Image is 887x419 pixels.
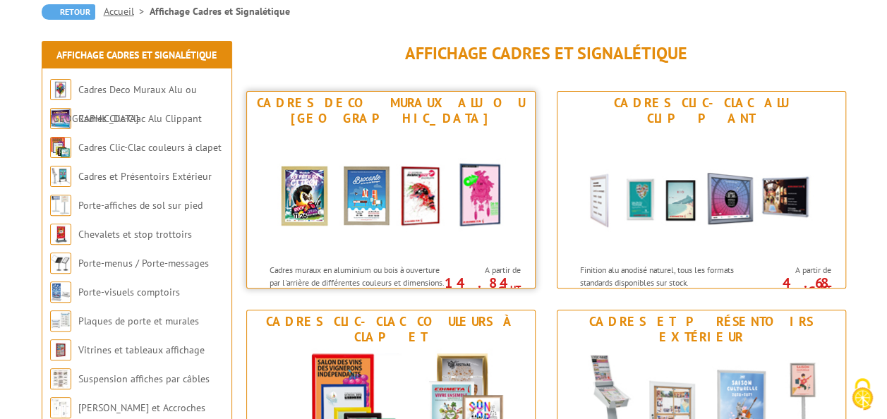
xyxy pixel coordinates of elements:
[509,283,520,295] sup: HT
[50,253,71,274] img: Porte-menus / Porte-messages
[50,79,71,100] img: Cadres Deco Muraux Alu ou Bois
[50,83,197,125] a: Cadres Deco Muraux Alu ou [GEOGRAPHIC_DATA]
[246,44,846,63] h1: Affichage Cadres et Signalétique
[78,372,210,385] a: Suspension affiches par câbles
[246,91,536,289] a: Cadres Deco Muraux Alu ou [GEOGRAPHIC_DATA] Cadres Deco Muraux Alu ou Bois Cadres muraux en alumi...
[78,257,209,269] a: Porte-menus / Porte-messages
[260,130,521,257] img: Cadres Deco Muraux Alu ou Bois
[580,264,755,288] p: Finition alu anodisé naturel, tous les formats standards disponibles sur stock.
[50,310,71,332] img: Plaques de porte et murales
[845,377,880,412] img: Cookies (fenêtre modale)
[50,195,71,216] img: Porte-affiches de sol sur pied
[50,166,71,187] img: Cadres et Présentoirs Extérieur
[78,170,212,183] a: Cadres et Présentoirs Extérieur
[78,315,199,327] a: Plaques de porte et murales
[441,279,520,296] p: 14.84 €
[251,314,531,345] div: Cadres Clic-Clac couleurs à clapet
[838,371,887,419] button: Cookies (fenêtre modale)
[50,224,71,245] img: Chevalets et stop trottoirs
[42,4,95,20] a: Retour
[56,49,217,61] a: Affichage Cadres et Signalétique
[759,265,831,276] span: A partir de
[78,344,205,356] a: Vitrines et tableaux affichage
[557,91,846,289] a: Cadres Clic-Clac Alu Clippant Cadres Clic-Clac Alu Clippant Finition alu anodisé naturel, tous le...
[50,137,71,158] img: Cadres Clic-Clac couleurs à clapet
[50,368,71,389] img: Suspension affiches par câbles
[251,95,531,126] div: Cadres Deco Muraux Alu ou [GEOGRAPHIC_DATA]
[78,112,202,125] a: Cadres Clic-Clac Alu Clippant
[78,228,192,241] a: Chevalets et stop trottoirs
[820,283,831,295] sup: HT
[50,339,71,360] img: Vitrines et tableaux affichage
[561,314,842,345] div: Cadres et Présentoirs Extérieur
[571,130,832,257] img: Cadres Clic-Clac Alu Clippant
[104,5,150,18] a: Accueil
[50,281,71,303] img: Porte-visuels comptoirs
[448,265,520,276] span: A partir de
[150,4,290,18] li: Affichage Cadres et Signalétique
[50,397,71,418] img: Cimaises et Accroches tableaux
[78,286,180,298] a: Porte-visuels comptoirs
[78,199,203,212] a: Porte-affiches de sol sur pied
[270,264,445,312] p: Cadres muraux en aluminium ou bois à ouverture par l'arrière de différentes couleurs et dimension...
[561,95,842,126] div: Cadres Clic-Clac Alu Clippant
[752,279,831,296] p: 4.68 €
[78,141,222,154] a: Cadres Clic-Clac couleurs à clapet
